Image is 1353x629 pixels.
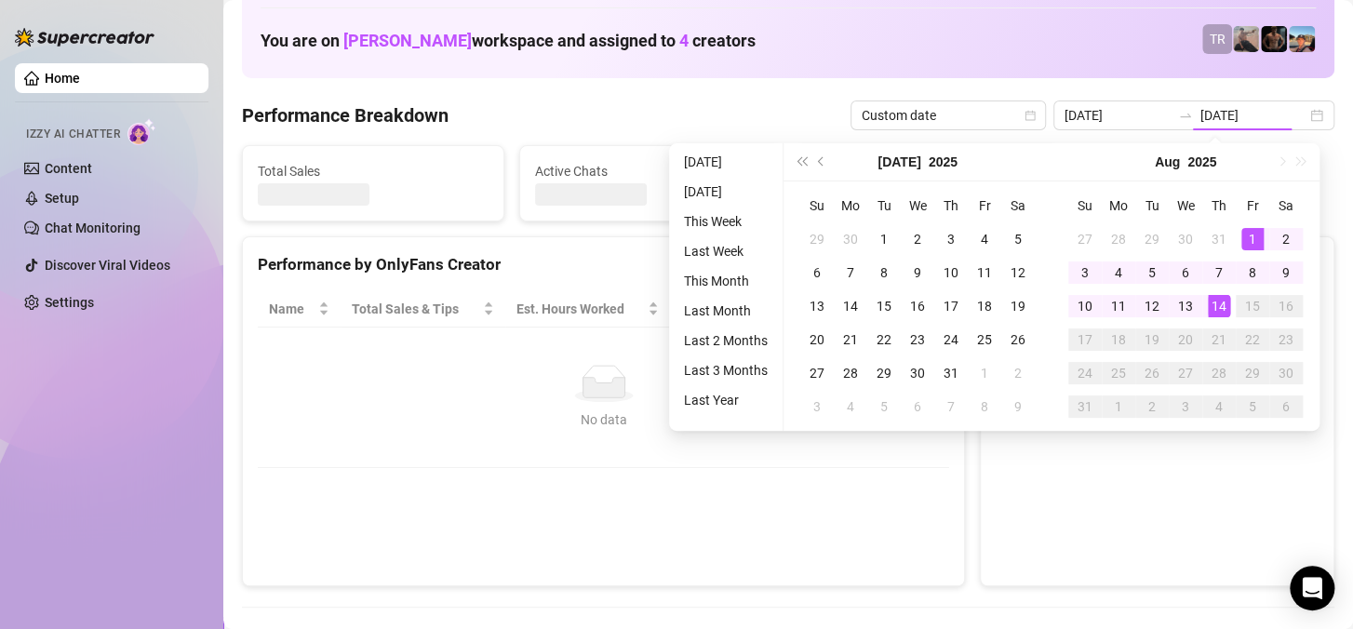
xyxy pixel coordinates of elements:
[862,101,1035,129] span: Custom date
[1200,105,1306,126] input: End date
[1065,105,1171,126] input: Start date
[1290,566,1334,610] div: Open Intercom Messenger
[45,295,94,310] a: Settings
[796,291,949,328] th: Chat Conversion
[341,291,505,328] th: Total Sales & Tips
[516,299,645,319] div: Est. Hours Worked
[242,102,449,128] h4: Performance Breakdown
[679,31,689,50] span: 4
[811,161,1042,181] span: Messages Sent
[681,299,770,319] span: Sales / Hour
[1289,26,1315,52] img: Zach
[258,291,341,328] th: Name
[1025,110,1036,121] span: calendar
[352,299,479,319] span: Total Sales & Tips
[1178,108,1193,123] span: to
[15,28,154,47] img: logo-BBDzfeDw.svg
[45,161,92,176] a: Content
[1178,108,1193,123] span: swap-right
[261,31,756,51] h1: You are on workspace and assigned to creators
[1233,26,1259,52] img: LC
[535,161,766,181] span: Active Chats
[45,221,141,235] a: Chat Monitoring
[45,191,79,206] a: Setup
[996,252,1319,277] div: Sales by OnlyFans Creator
[26,126,120,143] span: Izzy AI Chatter
[1261,26,1287,52] img: Trent
[45,258,170,273] a: Discover Viral Videos
[1210,29,1226,49] span: TR
[258,252,949,277] div: Performance by OnlyFans Creator
[127,118,156,145] img: AI Chatter
[343,31,472,50] span: [PERSON_NAME]
[269,299,315,319] span: Name
[670,291,796,328] th: Sales / Hour
[45,71,80,86] a: Home
[276,409,931,430] div: No data
[258,161,489,181] span: Total Sales
[807,299,923,319] span: Chat Conversion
